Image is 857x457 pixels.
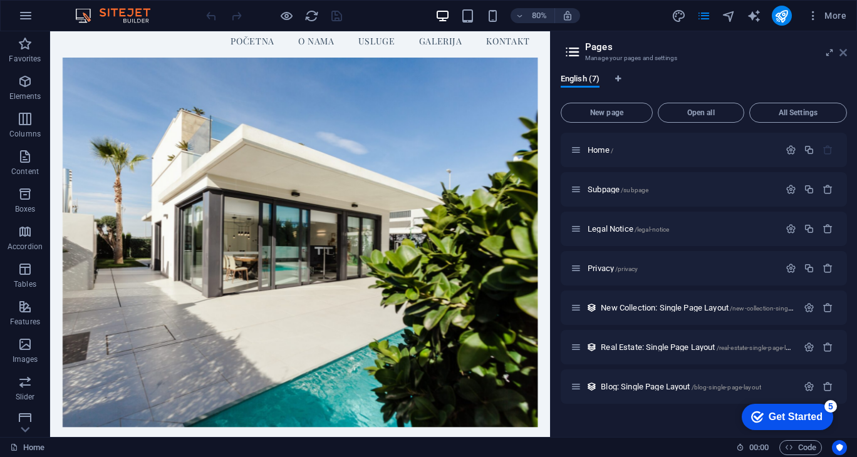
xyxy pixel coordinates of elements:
[804,223,814,234] div: Duplicate
[597,304,797,312] div: New Collection: Single Page Layout/new-collection-single-page-layout
[11,167,39,177] p: Content
[584,146,779,154] div: Home/
[588,264,638,273] span: Click to open page
[823,223,833,234] div: Remove
[14,279,36,289] p: Tables
[804,381,814,392] div: Settings
[304,8,319,23] button: reload
[804,342,814,352] div: Settings
[10,440,44,455] a: Click to cancel selection. Double-click to open Pages
[832,440,847,455] button: Usercentrics
[586,342,597,352] div: This layout is used as a template for all items (e.g. a blog post) of this collection. The conten...
[597,383,797,391] div: Blog: Single Page Layout/blog-single-page-layout
[774,9,789,23] i: Publish
[611,147,613,154] span: /
[758,443,760,452] span: :
[586,381,597,392] div: This layout is used as a template for all items (e.g. a blog post) of this collection. The conten...
[7,6,98,33] div: Get Started 5 items remaining, 0% complete
[9,54,41,64] p: Favorites
[658,103,744,123] button: Open all
[562,10,573,21] i: On resize automatically adjust zoom level to fit chosen device.
[597,343,797,351] div: Real Estate: Single Page Layout/real-estate-single-page-layout
[755,109,841,116] span: All Settings
[804,145,814,155] div: Duplicate
[823,381,833,392] div: Remove
[823,263,833,274] div: Remove
[722,8,737,23] button: navigator
[802,6,851,26] button: More
[663,109,739,116] span: Open all
[786,263,796,274] div: Settings
[511,8,555,23] button: 80%
[584,185,779,193] div: Subpage/subpage
[10,317,40,327] p: Features
[786,223,796,234] div: Settings
[823,145,833,155] div: The startpage cannot be deleted
[15,204,36,214] p: Boxes
[561,103,653,123] button: New page
[588,185,648,194] span: Click to open page
[72,8,166,23] img: Editor Logo
[749,103,847,123] button: All Settings
[601,382,761,391] span: Click to open page
[8,242,43,252] p: Accordion
[697,9,711,23] i: Pages (Ctrl+Alt+S)
[529,8,549,23] h6: 80%
[16,392,35,402] p: Slider
[584,264,779,272] div: Privacy/privacy
[692,384,761,391] span: /blog-single-page-layout
[561,74,847,98] div: Language Tabs
[672,8,687,23] button: design
[586,302,597,313] div: This layout is used as a template for all items (e.g. a blog post) of this collection. The conten...
[823,184,833,195] div: Remove
[588,145,613,155] span: Click to open page
[34,14,88,25] div: Get Started
[823,302,833,313] div: Remove
[747,9,761,23] i: AI Writer
[9,129,41,139] p: Columns
[779,440,822,455] button: Code
[736,440,769,455] h6: Session time
[786,184,796,195] div: Settings
[566,109,647,116] span: New page
[9,91,41,101] p: Elements
[561,71,600,89] span: English (7)
[585,41,847,53] h2: Pages
[807,9,846,22] span: More
[747,8,762,23] button: text_generator
[730,305,828,312] span: /new-collection-single-page-layout
[585,53,822,64] h3: Manage your pages and settings
[601,342,802,352] span: Click to open page
[621,187,648,193] span: /subpage
[772,6,792,26] button: publish
[635,226,670,233] span: /legal-notice
[722,9,736,23] i: Navigator
[786,145,796,155] div: Settings
[823,342,833,352] div: Remove
[588,224,669,234] span: Click to open page
[584,225,779,233] div: Legal Notice/legal-notice
[697,8,712,23] button: pages
[717,344,802,351] span: /real-estate-single-page-layout
[804,184,814,195] div: Duplicate
[785,440,816,455] span: Code
[804,302,814,313] div: Settings
[304,9,319,23] i: Reload page
[90,3,102,15] div: 5
[804,263,814,274] div: Duplicate
[13,354,38,364] p: Images
[749,440,769,455] span: 00 00
[615,265,638,272] span: /privacy
[601,303,828,312] span: Click to open page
